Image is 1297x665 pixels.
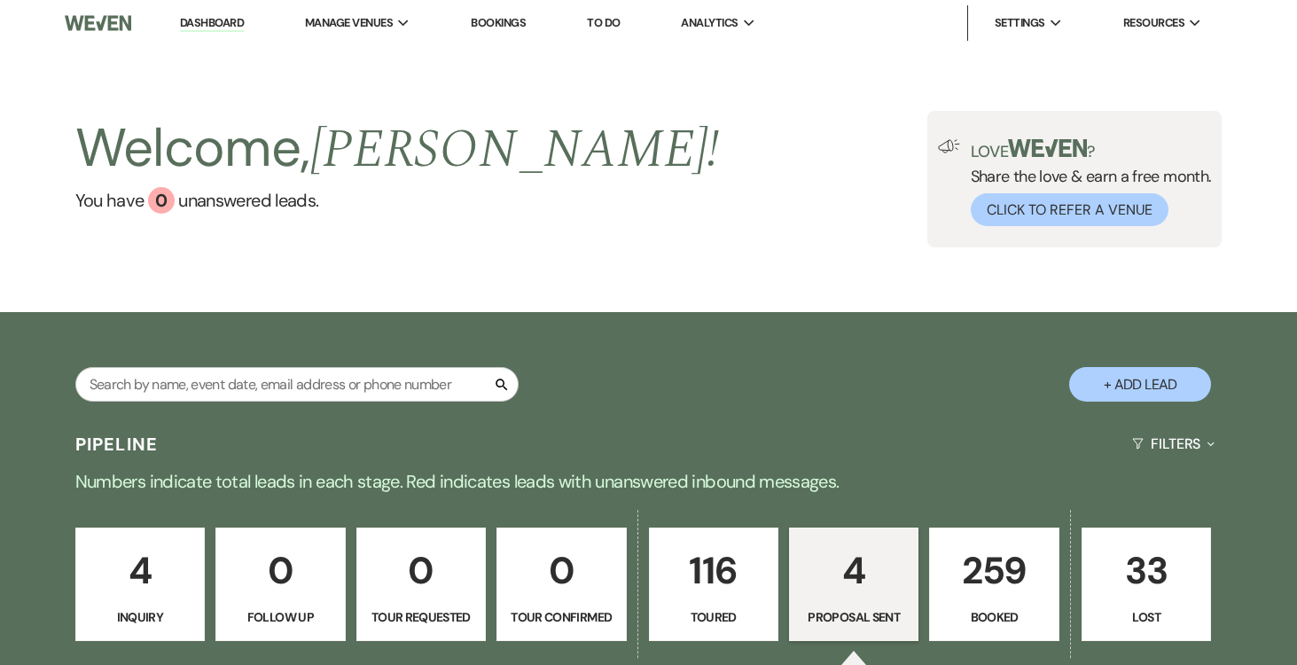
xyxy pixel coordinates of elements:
[215,528,345,641] a: 0Follow Up
[87,607,193,627] p: Inquiry
[75,432,159,457] h3: Pipeline
[941,607,1047,627] p: Booked
[995,14,1045,32] span: Settings
[929,528,1059,641] a: 259Booked
[801,607,907,627] p: Proposal Sent
[681,14,738,32] span: Analytics
[227,541,333,600] p: 0
[368,607,474,627] p: Tour Requested
[1008,139,1087,157] img: weven-logo-green.svg
[1123,14,1184,32] span: Resources
[75,111,720,187] h2: Welcome,
[75,528,205,641] a: 4Inquiry
[789,528,918,641] a: 4Proposal Sent
[11,467,1287,496] p: Numbers indicate total leads in each stage. Red indicates leads with unanswered inbound messages.
[941,541,1047,600] p: 259
[227,607,333,627] p: Follow Up
[508,541,614,600] p: 0
[938,139,960,153] img: loud-speaker-illustration.svg
[801,541,907,600] p: 4
[1069,367,1211,402] button: + Add Lead
[960,139,1212,226] div: Share the love & earn a free month.
[368,541,474,600] p: 0
[508,607,614,627] p: Tour Confirmed
[1082,528,1211,641] a: 33Lost
[649,528,778,641] a: 116Toured
[660,607,767,627] p: Toured
[1093,541,1199,600] p: 33
[65,4,131,42] img: Weven Logo
[587,15,620,30] a: To Do
[971,193,1168,226] button: Click to Refer a Venue
[356,528,486,641] a: 0Tour Requested
[471,15,526,30] a: Bookings
[660,541,767,600] p: 116
[305,14,393,32] span: Manage Venues
[496,528,626,641] a: 0Tour Confirmed
[1093,607,1199,627] p: Lost
[87,541,193,600] p: 4
[1125,420,1222,467] button: Filters
[148,187,175,214] div: 0
[971,139,1212,160] p: Love ?
[75,367,519,402] input: Search by name, event date, email address or phone number
[180,15,244,32] a: Dashboard
[75,187,720,214] a: You have 0 unanswered leads.
[310,109,720,191] span: [PERSON_NAME] !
